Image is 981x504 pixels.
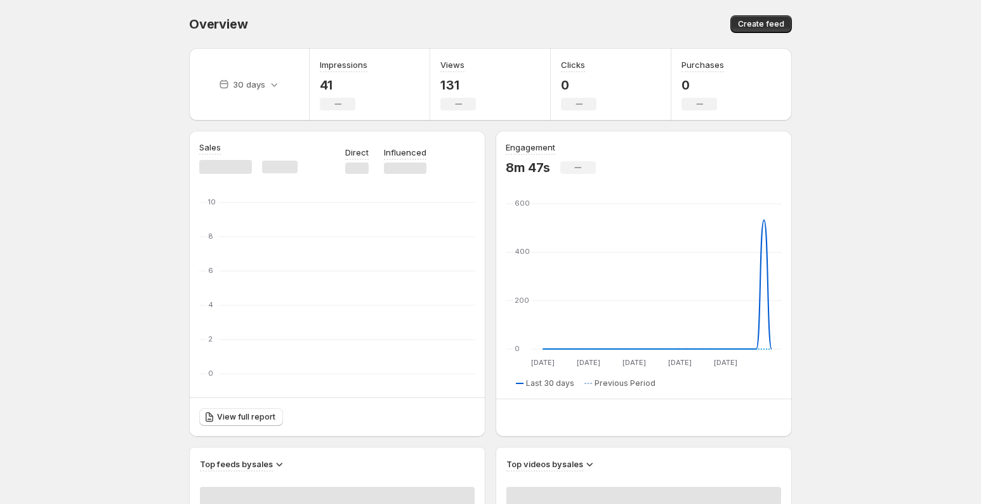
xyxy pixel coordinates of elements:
span: Last 30 days [526,378,574,388]
text: 0 [515,344,520,353]
h3: Engagement [506,141,555,154]
p: 0 [561,77,596,93]
text: 0 [208,369,213,378]
h3: Impressions [320,58,367,71]
text: [DATE] [622,358,646,367]
text: [DATE] [714,358,737,367]
h3: Top videos by sales [506,458,583,470]
span: Create feed [738,19,784,29]
p: 41 [320,77,367,93]
p: Direct [345,146,369,159]
h3: Clicks [561,58,585,71]
text: 200 [515,296,529,305]
text: 8 [208,232,213,241]
h3: Top feeds by sales [200,458,273,470]
span: Previous Period [595,378,655,388]
text: 2 [208,335,213,343]
h3: Purchases [681,58,724,71]
text: 4 [208,300,213,309]
text: 10 [208,197,216,206]
text: 400 [515,247,530,256]
h3: Views [440,58,464,71]
span: View full report [217,412,275,422]
span: Overview [189,17,247,32]
p: 0 [681,77,724,93]
p: Influenced [384,146,426,159]
a: View full report [199,408,283,426]
p: 30 days [233,78,265,91]
p: 131 [440,77,476,93]
text: 6 [208,266,213,275]
text: [DATE] [668,358,692,367]
text: [DATE] [577,358,600,367]
text: 600 [515,199,530,208]
text: [DATE] [531,358,555,367]
p: 8m 47s [506,160,550,175]
button: Create feed [730,15,792,33]
h3: Sales [199,141,221,154]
